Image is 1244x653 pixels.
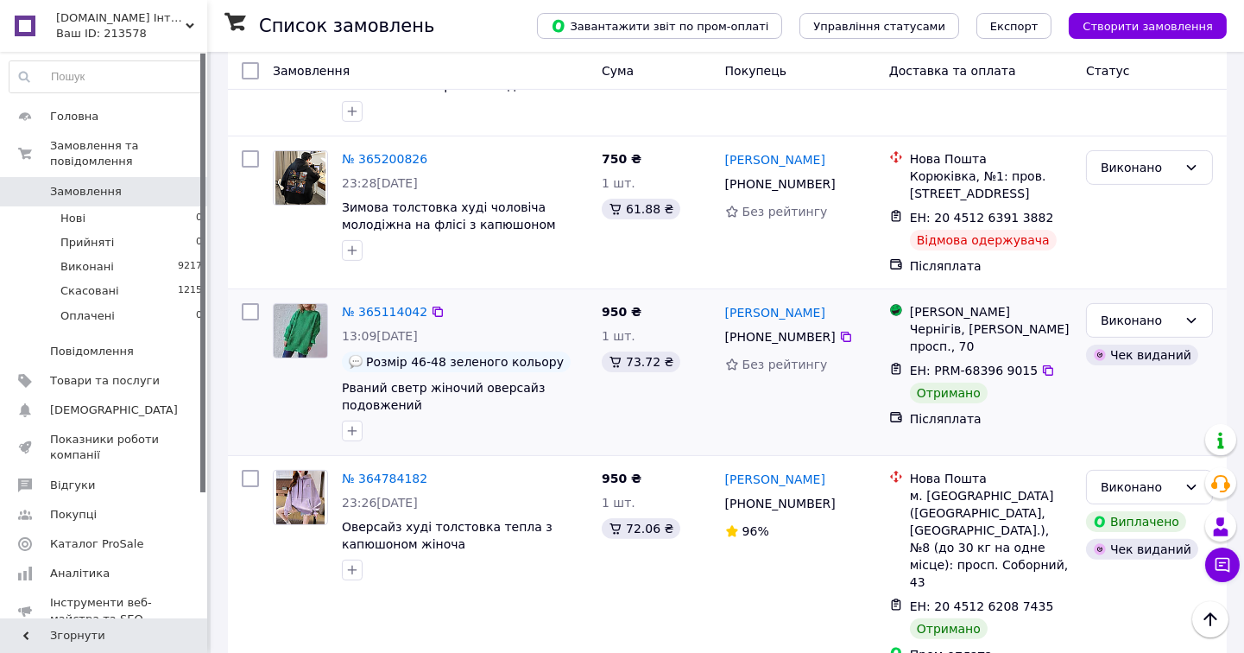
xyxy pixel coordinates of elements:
span: Аналітика [50,566,110,581]
span: Доставка та оплата [889,64,1016,78]
span: ЕН: PRM-68396 9015 [910,364,1038,377]
span: 23:28[DATE] [342,176,418,190]
span: Розмір 46-48 зеленого кольору [366,355,564,369]
div: [PHONE_NUMBER] [722,491,839,516]
span: Показники роботи компанії [50,432,160,463]
div: 72.06 ₴ [602,518,680,539]
img: Фото товару [276,471,325,524]
span: 1 шт. [602,176,635,190]
div: Нова Пошта [910,470,1072,487]
span: Повідомлення [50,344,134,359]
a: № 364784182 [342,472,427,485]
span: 1215 [178,283,202,299]
a: [PERSON_NAME] [725,471,825,488]
input: Пошук [9,61,203,92]
a: № 365200826 [342,152,427,166]
a: Оверсайз худі толстовка тепла з капюшоном жіноча [342,520,553,551]
span: 0 [196,211,202,226]
a: [PERSON_NAME] [725,151,825,168]
span: Прийняті [60,235,114,250]
a: Зимова толстовка худі чоловіча молодіжна на флісі з капюшоном 50/52 [342,200,556,249]
span: 96% [742,524,769,538]
a: Фото товару [273,150,328,206]
span: Створити замовлення [1083,20,1213,33]
span: Статус [1086,64,1130,78]
div: Виконано [1101,158,1178,177]
span: 13:09[DATE] [342,329,418,343]
span: 950 ₴ [602,472,641,485]
button: Створити замовлення [1069,13,1227,39]
div: Отримано [910,383,988,403]
span: Оплачені [60,308,115,324]
span: Інструменти веб-майстра та SEO [50,595,160,626]
button: Наверх [1192,601,1228,637]
div: Ваш ID: 213578 [56,26,207,41]
div: 73.72 ₴ [602,352,680,372]
div: [PHONE_NUMBER] [722,325,839,349]
div: [PHONE_NUMBER] [722,172,839,196]
span: Покупці [50,507,97,523]
img: Фото товару [274,304,327,357]
span: Відгуки [50,478,95,493]
span: 750 ₴ [602,152,641,166]
div: 61.88 ₴ [602,199,680,219]
span: 1 шт. [602,496,635,510]
span: 950 ₴ [602,305,641,319]
img: Фото товару [275,151,325,205]
span: Експорт [990,20,1039,33]
a: Фото товару [273,470,328,525]
span: Товари та послуги [50,373,160,389]
div: Післяплата [910,410,1072,428]
span: DZHINESTRA.com.ua Інтернет-магазин Сумки Одяг Рюкзаки [56,10,186,26]
a: Фото товару [273,303,328,358]
span: Замовлення [50,184,122,200]
div: Виконано [1101,478,1178,497]
span: 9217 [178,259,202,275]
span: Без рейтингу [742,205,828,219]
span: Управління статусами [813,20,945,33]
span: Покупець [725,64,786,78]
button: Завантажити звіт по пром-оплаті [537,13,782,39]
span: Каталог ProSale [50,536,143,552]
span: Головна [50,109,98,124]
div: м. [GEOGRAPHIC_DATA] ([GEOGRAPHIC_DATA], [GEOGRAPHIC_DATA].), №8 (до 30 кг на одне місце): просп.... [910,487,1072,591]
div: Чернігів, [PERSON_NAME] просп., 70 [910,320,1072,355]
span: ЕН: 20 4512 6208 7435 [910,599,1054,613]
a: [PERSON_NAME] [725,304,825,321]
button: Управління статусами [799,13,959,39]
span: 0 [196,235,202,250]
span: Без рейтингу [742,358,828,371]
span: Замовлення та повідомлення [50,138,207,169]
span: 1 шт. [602,329,635,343]
a: Рваний светр жіночий оверсайз подовжений [342,381,545,412]
span: [DEMOGRAPHIC_DATA] [50,403,178,418]
button: Експорт [976,13,1052,39]
div: Нова Пошта [910,150,1072,168]
div: Чек виданий [1086,345,1198,365]
span: Нові [60,211,85,226]
div: Отримано [910,618,988,639]
div: Корюківка, №1: пров. [STREET_ADDRESS] [910,168,1072,202]
div: Виплачено [1086,511,1186,532]
div: Відмова одержувача [910,230,1057,250]
div: [PERSON_NAME] [910,303,1072,320]
span: Завантажити звіт по пром-оплаті [551,18,768,34]
a: № 365114042 [342,305,427,319]
span: 23:26[DATE] [342,496,418,510]
span: Скасовані [60,283,119,299]
span: Cума [602,64,634,78]
div: Виконано [1101,311,1178,330]
h1: Список замовлень [259,16,434,36]
span: 0 [196,308,202,324]
span: ЕН: 20 4512 6391 3882 [910,211,1054,225]
img: :speech_balloon: [349,355,363,369]
span: Виконані [60,259,114,275]
a: Створити замовлення [1051,18,1227,32]
div: Чек виданий [1086,539,1198,560]
button: Чат з покупцем [1205,548,1240,582]
span: Замовлення [273,64,350,78]
div: Післяплата [910,257,1072,275]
